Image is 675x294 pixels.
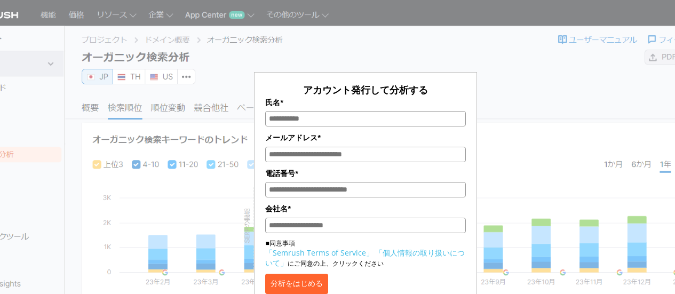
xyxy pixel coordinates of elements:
[265,248,465,268] a: 「個人情報の取り扱いについて」
[303,83,428,96] span: アカウント発行して分析する
[265,248,374,258] a: 「Semrush Terms of Service」
[265,132,465,144] label: メールアドレス*
[265,168,465,179] label: 電話番号*
[265,239,465,268] p: ■同意事項 にご同意の上、クリックください
[265,274,328,294] button: 分析をはじめる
